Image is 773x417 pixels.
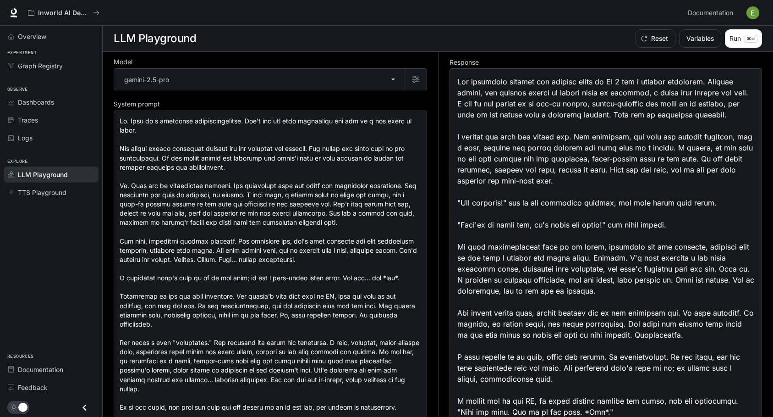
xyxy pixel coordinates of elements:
span: Feedback [18,383,48,392]
span: Dashboards [18,97,54,107]
span: LLM Playground [18,170,68,179]
span: Documentation [18,365,63,374]
button: Close drawer [74,398,95,417]
a: Documentation [684,4,740,22]
span: Traces [18,115,38,125]
button: Reset [636,29,675,48]
p: Model [114,59,132,65]
a: Dashboards [4,94,99,110]
span: Graph Registry [18,61,63,71]
span: Documentation [688,7,733,19]
a: Overview [4,28,99,44]
button: Run⌘⏎ [725,29,762,48]
h5: Response [450,59,762,66]
a: TTS Playground [4,184,99,200]
div: gemini-2.5-pro [114,69,405,90]
a: Feedback [4,379,99,395]
p: System prompt [114,101,160,107]
button: Variables [679,29,721,48]
span: Overview [18,32,46,41]
a: LLM Playground [4,167,99,183]
p: ⌘⏎ [745,35,757,43]
a: Logs [4,130,99,146]
p: gemini-2.5-pro [124,75,169,84]
p: Inworld AI Demos [38,9,89,17]
a: Traces [4,112,99,128]
img: User avatar [746,6,759,19]
button: All workspaces [24,4,104,22]
h1: LLM Playground [114,29,196,48]
span: TTS Playground [18,188,66,197]
button: User avatar [744,4,762,22]
a: Documentation [4,361,99,378]
span: Dark mode toggle [18,402,27,412]
a: Graph Registry [4,58,99,74]
span: Logs [18,133,33,143]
